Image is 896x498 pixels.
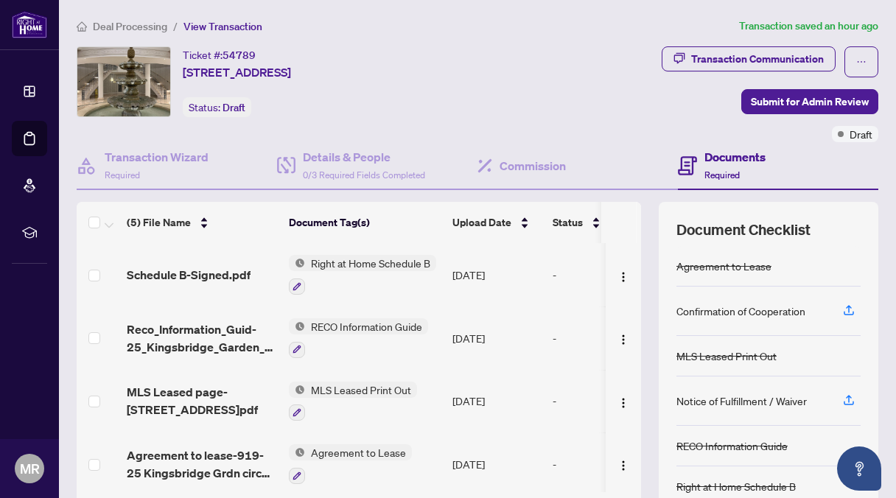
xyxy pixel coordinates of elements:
[739,18,878,35] article: Transaction saved an hour ago
[447,243,547,306] td: [DATE]
[617,271,629,283] img: Logo
[20,458,40,479] span: MR
[105,148,209,166] h4: Transaction Wizard
[289,382,417,421] button: Status IconMLS Leased Print Out
[289,444,412,484] button: Status IconAgreement to Lease
[612,263,635,287] button: Logo
[500,157,566,175] h4: Commission
[283,202,447,243] th: Document Tag(s)
[183,97,251,117] div: Status:
[704,148,766,166] h4: Documents
[93,20,167,33] span: Deal Processing
[837,446,881,491] button: Open asap
[77,21,87,32] span: home
[289,318,305,334] img: Status Icon
[553,214,583,231] span: Status
[173,18,178,35] li: /
[183,20,262,33] span: View Transaction
[676,220,811,240] span: Document Checklist
[289,255,436,295] button: Status IconRight at Home Schedule B
[547,202,672,243] th: Status
[447,370,547,433] td: [DATE]
[289,382,305,398] img: Status Icon
[127,214,191,231] span: (5) File Name
[77,47,170,116] img: IMG-W12390258_1.jpg
[676,348,777,364] div: MLS Leased Print Out
[447,306,547,370] td: [DATE]
[127,320,277,356] span: Reco_Information_Guid-25_Kingsbridge_Garden_Cir__919.pdf
[553,456,666,472] div: -
[612,452,635,476] button: Logo
[452,214,511,231] span: Upload Date
[676,393,807,409] div: Notice of Fulfillment / Waiver
[121,202,283,243] th: (5) File Name
[447,432,547,496] td: [DATE]
[676,258,771,274] div: Agreement to Lease
[662,46,836,71] button: Transaction Communication
[183,46,256,63] div: Ticket #:
[553,393,666,409] div: -
[303,148,425,166] h4: Details & People
[612,326,635,350] button: Logo
[553,330,666,346] div: -
[289,318,428,358] button: Status IconRECO Information Guide
[447,202,547,243] th: Upload Date
[676,303,805,319] div: Confirmation of Cooperation
[553,267,666,283] div: -
[289,255,305,271] img: Status Icon
[127,266,251,284] span: Schedule B-Signed.pdf
[305,318,428,334] span: RECO Information Guide
[751,90,869,113] span: Submit for Admin Review
[127,383,277,418] span: MLS Leased page-[STREET_ADDRESS]pdf
[305,382,417,398] span: MLS Leased Print Out
[850,126,872,142] span: Draft
[183,63,291,81] span: [STREET_ADDRESS]
[612,389,635,413] button: Logo
[856,57,867,67] span: ellipsis
[617,460,629,471] img: Logo
[305,255,436,271] span: Right at Home Schedule B
[289,444,305,460] img: Status Icon
[617,397,629,409] img: Logo
[223,49,256,62] span: 54789
[691,47,824,71] div: Transaction Communication
[105,169,140,180] span: Required
[223,101,245,114] span: Draft
[127,446,277,482] span: Agreement to lease-919-25 Kingsbridge Grdn circ .pdf
[12,11,47,38] img: logo
[676,438,788,454] div: RECO Information Guide
[617,334,629,346] img: Logo
[704,169,740,180] span: Required
[303,169,425,180] span: 0/3 Required Fields Completed
[741,89,878,114] button: Submit for Admin Review
[676,478,796,494] div: Right at Home Schedule B
[305,444,412,460] span: Agreement to Lease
